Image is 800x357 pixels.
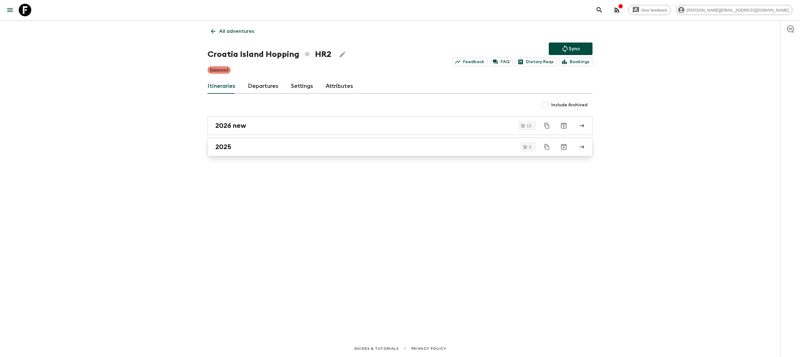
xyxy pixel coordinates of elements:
[207,48,331,61] h1: Croatia Island Hopping HR2
[593,4,606,16] button: search adventures
[4,4,16,16] button: menu
[326,79,353,94] a: Attributes
[676,5,792,15] div: [PERSON_NAME][EMAIL_ADDRESS][DOMAIN_NAME]
[207,25,257,38] a: All adventures
[207,138,592,156] a: 2025
[638,8,671,13] span: Give feedback
[541,141,552,153] button: Duplicate
[215,122,246,130] h2: 2026 new
[557,141,570,153] button: Archive
[551,102,587,108] span: Include Archived
[291,79,313,94] a: Settings
[490,58,513,66] a: FAQ
[452,58,487,66] a: Feedback
[207,116,592,135] a: 2026 new
[219,28,254,35] p: All adventures
[248,79,278,94] a: Departures
[523,124,535,128] span: 13
[411,345,446,352] a: Privacy Policy
[557,119,570,132] button: Archive
[210,67,228,73] p: Balanced
[569,45,580,53] p: Sync
[207,79,235,94] a: Itineraries
[354,345,399,352] a: Guides & Tutorials
[515,58,557,66] a: Dietary Reqs
[215,143,231,151] h2: 2025
[628,5,671,15] a: Give feedback
[336,48,349,61] button: Edit Adventure Title
[549,43,592,55] button: Sync adventure departures to the booking engine
[683,8,792,13] span: [PERSON_NAME][EMAIL_ADDRESS][DOMAIN_NAME]
[559,58,592,66] a: Bookings
[525,145,535,149] span: 3
[541,120,552,131] button: Duplicate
